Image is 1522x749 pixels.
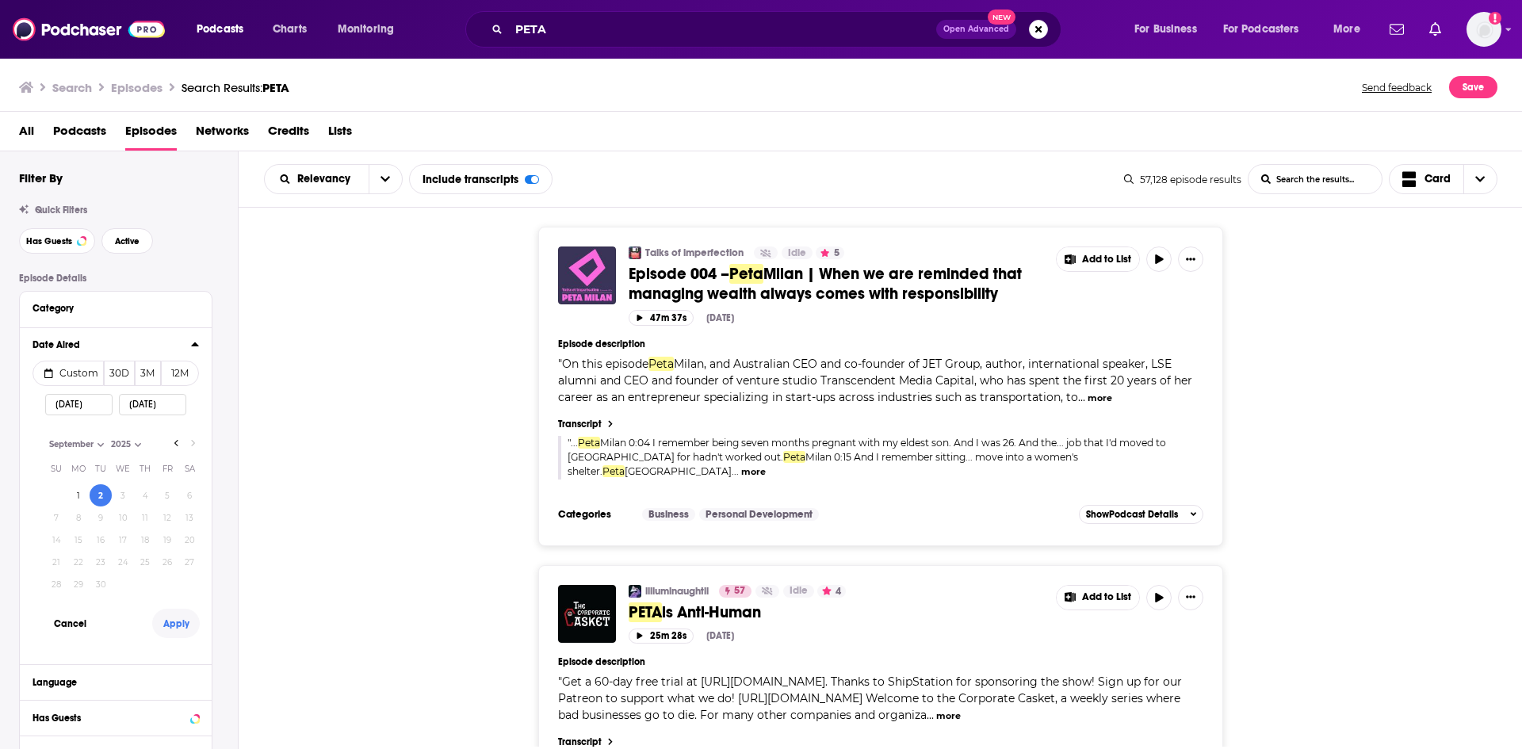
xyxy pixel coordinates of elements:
[33,339,181,350] div: Date Aired
[338,18,394,40] span: Monitoring
[134,484,156,506] button: 4
[645,246,744,259] a: Talks of imperfection
[33,671,199,691] button: Language
[90,484,112,506] button: 2
[33,298,199,318] button: Category
[558,246,616,304] a: Episode 004 – Peta Milan | When we are reminded that managing wealth always comes with responsibi...
[67,551,90,573] button: 22
[602,465,625,477] span: Peta
[182,80,289,95] a: Search Results:PETA
[1389,164,1498,194] h2: Choose View
[33,361,104,386] button: Custom
[90,453,112,484] th: Tuesday
[1123,17,1217,42] button: open menu
[33,707,199,727] button: Has Guests
[783,585,814,598] a: Idle
[196,118,249,151] span: Networks
[1467,12,1501,47] img: User Profile
[19,170,63,185] h2: Filter By
[927,708,934,722] span: ...
[90,551,112,573] button: 23
[509,17,936,42] input: Search podcasts, credits, & more...
[1082,591,1131,603] span: Add to List
[1489,12,1501,25] svg: Add a profile image
[45,394,113,415] input: Start Date
[629,602,662,622] span: PETA
[558,508,629,521] h3: Categories
[662,602,761,622] span: is Anti-Human
[699,508,819,521] a: Personal Development
[273,18,307,40] span: Charts
[156,529,178,551] button: 19
[629,585,641,598] img: iilluminaughtii
[125,118,177,151] span: Episodes
[790,583,808,599] span: Idle
[1322,17,1380,42] button: open menu
[558,357,1192,404] span: "
[642,508,695,521] a: Business
[134,453,156,484] th: Thursday
[13,14,165,44] img: Podchaser - Follow, Share and Rate Podcasts
[135,361,162,386] button: 3M
[788,246,806,262] span: Idle
[67,529,90,551] button: 15
[782,246,813,259] a: Idle
[558,656,1203,667] h4: Episode description
[67,453,90,484] th: Monday
[328,118,352,151] a: Lists
[33,713,185,724] div: Has Guests
[568,437,1166,478] a: "...PetaMilan 0:04 I remember being seven months pregnant with my eldest son. And I was 26. And t...
[629,246,641,259] img: Talks of imperfection
[178,484,201,506] button: 6
[1423,16,1447,43] a: Show notifications dropdown
[90,529,112,551] button: 16
[1333,18,1360,40] span: More
[33,334,191,354] button: Date Aired
[46,609,94,638] button: Cancel
[26,237,72,246] span: Has Guests
[629,264,1045,304] a: Episode 004 –PetaMilan | When we are reminded that managing wealth always comes with responsibility
[558,674,1182,722] span: "
[943,25,1009,33] span: Open Advanced
[161,361,199,386] button: 12M
[816,246,844,259] button: 5
[648,357,674,371] span: Peta
[67,484,90,506] button: 1
[115,237,140,246] span: Active
[67,506,90,529] button: 8
[480,11,1076,48] div: Search podcasts, credits, & more...
[178,529,201,551] button: 20
[1088,392,1112,405] button: more
[197,18,243,40] span: Podcasts
[19,228,95,254] button: Has Guests
[265,174,369,185] button: open menu
[558,585,616,643] img: PETA is Anti-Human
[629,629,694,644] button: 25m 28s
[53,118,106,151] a: Podcasts
[156,506,178,529] button: 12
[104,361,135,386] button: 30D
[1134,18,1197,40] span: For Business
[152,609,200,638] button: Apply
[1357,76,1436,98] button: Send feedback
[568,437,1166,478] span: "
[568,451,1078,477] span: Milan 0:15 And I remember sitting... move into a women's shelter.
[134,551,156,573] button: 25
[562,357,648,371] span: On this episode
[45,529,67,551] button: 14
[817,585,846,598] button: 4
[1079,505,1204,524] button: ShowPodcast Details
[783,451,805,463] span: Peta
[119,394,186,415] input: End Date
[297,174,356,185] span: Relevancy
[112,506,134,529] button: 10
[52,80,92,95] h3: Search
[1178,585,1203,610] button: Show More Button
[645,585,709,598] a: iilluminaughtii
[1086,509,1178,520] span: Show Podcast Details
[268,118,309,151] span: Credits
[169,435,185,451] button: Go to previous month
[185,435,201,451] button: Go to next month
